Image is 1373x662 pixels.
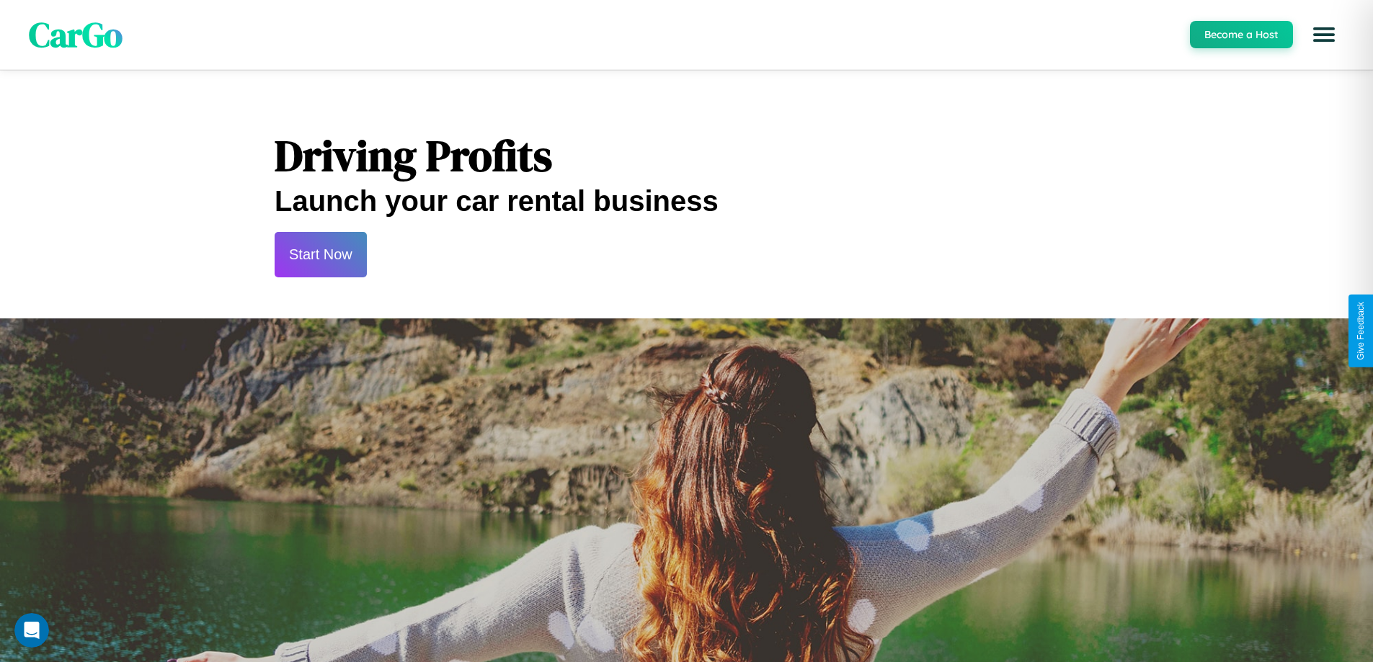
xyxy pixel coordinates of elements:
[275,232,367,277] button: Start Now
[1304,14,1344,55] button: Open menu
[1190,21,1293,48] button: Become a Host
[14,613,49,648] iframe: Intercom live chat
[1356,302,1366,360] div: Give Feedback
[275,126,1098,185] h1: Driving Profits
[275,185,1098,218] h2: Launch your car rental business
[29,11,123,58] span: CarGo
